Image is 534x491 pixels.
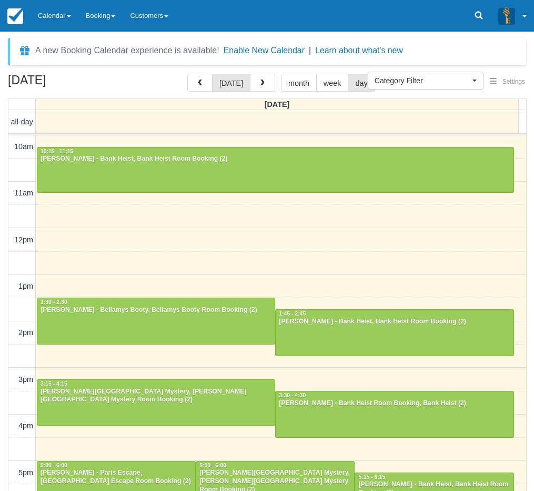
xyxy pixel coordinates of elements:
button: day [348,74,375,92]
div: [PERSON_NAME][GEOGRAPHIC_DATA] Mystery, [PERSON_NAME][GEOGRAPHIC_DATA] Mystery Room Booking (2) [40,388,272,405]
div: [PERSON_NAME] - Bank Heist Room Booking, Bank Heist (2) [278,399,510,408]
span: 1:45 - 2:45 [279,311,306,317]
div: A new Booking Calendar experience is available! [35,44,219,57]
span: 5:00 - 6:00 [199,463,226,468]
span: 1pm [18,282,33,290]
span: 3pm [18,375,33,384]
span: 11am [14,189,33,197]
span: 4pm [18,421,33,430]
a: 1:30 - 2:30[PERSON_NAME] - Bellamys Booty, Bellamys Booty Room Booking (2) [37,298,275,344]
a: 3:30 - 4:30[PERSON_NAME] - Bank Heist Room Booking, Bank Heist (2) [275,391,513,437]
a: Learn about what's new [315,46,403,55]
span: 2pm [18,328,33,337]
div: [PERSON_NAME] - Paris Escape, [GEOGRAPHIC_DATA] Escape Room Booking (2) [40,469,193,486]
span: 12pm [14,235,33,244]
a: 10:15 - 11:15[PERSON_NAME] - Bank Heist, Bank Heist Room Booking (2) [37,147,514,193]
span: Category Filter [375,75,470,86]
button: week [316,74,349,92]
h2: [DATE] [8,74,141,93]
div: [PERSON_NAME] - Bellamys Booty, Bellamys Booty Room Booking (2) [40,306,272,315]
span: 5pm [18,468,33,477]
span: 1:30 - 2:30 [41,299,67,305]
button: Enable New Calendar [224,45,305,56]
span: 3:15 - 4:15 [41,381,67,387]
button: Category Filter [368,72,483,90]
a: 1:45 - 2:45[PERSON_NAME] - Bank Heist, Bank Heist Room Booking (2) [275,309,513,356]
button: Settings [483,74,531,90]
button: month [281,74,317,92]
div: [PERSON_NAME] - Bank Heist, Bank Heist Room Booking (2) [278,318,510,326]
img: A3 [498,7,515,24]
img: checkfront-main-nav-mini-logo.png [7,8,23,24]
span: 10am [14,142,33,151]
span: 3:30 - 4:30 [279,392,306,398]
button: [DATE] [212,74,250,92]
span: 5:00 - 6:00 [41,463,67,468]
span: | [309,46,311,55]
span: Settings [502,78,525,85]
a: 3:15 - 4:15[PERSON_NAME][GEOGRAPHIC_DATA] Mystery, [PERSON_NAME][GEOGRAPHIC_DATA] Mystery Room Bo... [37,379,275,426]
span: 5:15 - 6:15 [358,474,385,480]
span: 10:15 - 11:15 [41,149,73,154]
div: [PERSON_NAME] - Bank Heist, Bank Heist Room Booking (2) [40,155,511,163]
span: all-day [11,117,33,126]
span: [DATE] [265,100,290,109]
